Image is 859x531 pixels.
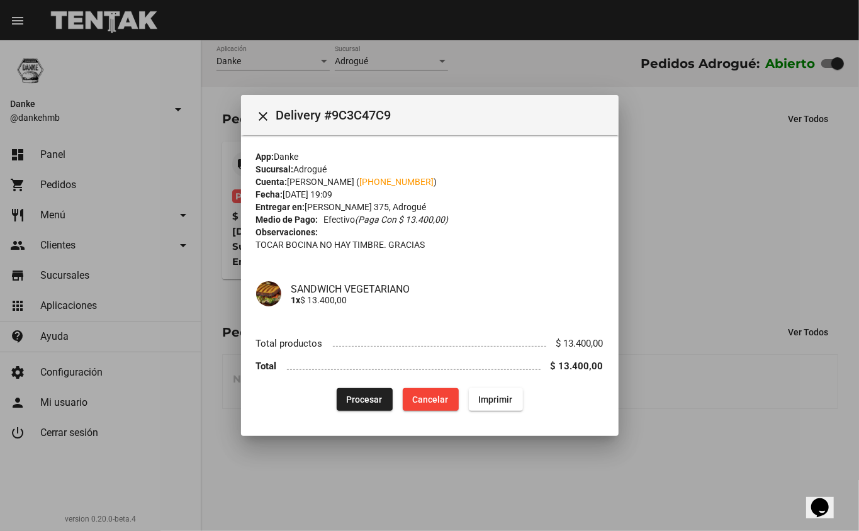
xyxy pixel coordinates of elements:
button: Cancelar [403,388,459,411]
div: [PERSON_NAME] ( ) [256,176,604,188]
p: TOCAR BOCINA NO HAY TIMBRE. GRACIAS [256,238,604,251]
button: Procesar [337,388,393,411]
strong: Observaciones: [256,227,318,237]
div: [PERSON_NAME] 375, Adrogué [256,201,604,213]
iframe: chat widget [806,481,846,518]
strong: Medio de Pago: [256,213,318,226]
div: Danke [256,150,604,163]
strong: Sucursal: [256,164,294,174]
button: Imprimir [469,388,523,411]
h4: SANDWICH VEGETARIANO [291,283,604,295]
i: (Paga con $ 13.400,00) [355,215,448,225]
b: 1x [291,295,301,305]
strong: Cuenta: [256,177,288,187]
mat-icon: Cerrar [256,109,271,124]
li: Total productos $ 13.400,00 [256,332,604,355]
strong: Entregar en: [256,202,305,212]
div: [DATE] 19:09 [256,188,604,201]
strong: App: [256,152,274,162]
a: [PHONE_NUMBER] [360,177,434,187]
li: Total $ 13.400,00 [256,355,604,378]
img: 7a2fd65e-0b56-45df-a3d9-7d445db54fbd.png [256,281,281,306]
span: Cancelar [413,394,449,405]
div: Adrogué [256,163,604,176]
span: Imprimir [479,394,513,405]
button: Cerrar [251,103,276,128]
span: Delivery #9C3C47C9 [276,105,609,125]
strong: Fecha: [256,189,283,199]
span: Procesar [347,394,383,405]
span: Efectivo [323,213,448,226]
p: $ 13.400,00 [291,295,604,305]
